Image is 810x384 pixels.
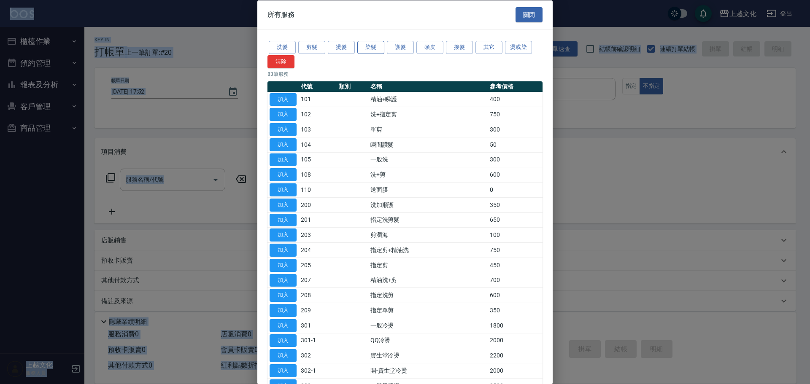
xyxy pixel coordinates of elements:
td: 201 [299,212,337,228]
td: 302 [299,348,337,363]
td: 精油洗+剪 [368,273,488,288]
button: 加入 [270,213,297,226]
th: 類別 [337,81,368,92]
span: 所有服務 [267,10,294,19]
td: 110 [299,182,337,197]
td: 洗+指定剪 [368,107,488,122]
button: 加入 [270,258,297,271]
td: 洗加順護 [368,197,488,212]
td: 700 [488,273,543,288]
button: 染髮 [357,41,384,54]
button: 加入 [270,274,297,287]
td: 750 [488,107,543,122]
button: 加入 [270,153,297,166]
td: 0 [488,182,543,197]
td: 207 [299,273,337,288]
td: 350 [488,197,543,212]
td: 302-1 [299,363,337,378]
td: 203 [299,227,337,242]
td: 剪瀏海 [368,227,488,242]
td: 102 [299,107,337,122]
button: 加入 [270,334,297,347]
button: 加入 [270,244,297,257]
td: 209 [299,303,337,318]
td: 600 [488,287,543,303]
button: 加入 [270,93,297,106]
td: 650 [488,212,543,228]
td: 400 [488,92,543,107]
button: 洗髮 [269,41,296,54]
button: 加入 [270,228,297,242]
td: 2000 [488,363,543,378]
button: 接髮 [446,41,473,54]
td: 301-1 [299,333,337,348]
button: 清除 [267,55,294,68]
td: 108 [299,167,337,182]
button: 加入 [270,289,297,302]
td: 指定剪 [368,258,488,273]
td: 105 [299,152,337,167]
button: 關閉 [516,7,543,22]
td: 600 [488,167,543,182]
td: QQ冷燙 [368,333,488,348]
td: 104 [299,137,337,152]
td: 50 [488,137,543,152]
button: 其它 [475,41,502,54]
td: 101 [299,92,337,107]
button: 加入 [270,168,297,181]
th: 代號 [299,81,337,92]
button: 加入 [270,198,297,211]
td: 208 [299,287,337,303]
td: 指定洗剪 [368,287,488,303]
td: 開-資生堂冷燙 [368,363,488,378]
button: 加入 [270,304,297,317]
td: 200 [299,197,337,212]
button: 護髮 [387,41,414,54]
td: 指定洗剪髮 [368,212,488,228]
button: 加入 [270,138,297,151]
td: 750 [488,242,543,258]
td: 2200 [488,348,543,363]
td: 指定單剪 [368,303,488,318]
th: 參考價格 [488,81,543,92]
td: 精油+瞬護 [368,92,488,107]
button: 燙髮 [328,41,355,54]
td: 100 [488,227,543,242]
td: 350 [488,303,543,318]
button: 燙或染 [505,41,532,54]
td: 205 [299,258,337,273]
td: 送面膜 [368,182,488,197]
td: 300 [488,152,543,167]
td: 300 [488,122,543,137]
td: 指定剪+精油洗 [368,242,488,258]
td: 450 [488,258,543,273]
p: 83 筆服務 [267,70,543,78]
td: 2000 [488,333,543,348]
td: 一般洗 [368,152,488,167]
td: 一般冷燙 [368,318,488,333]
td: 單剪 [368,122,488,137]
button: 頭皮 [416,41,443,54]
button: 加入 [270,108,297,121]
td: 1800 [488,318,543,333]
th: 名稱 [368,81,488,92]
td: 204 [299,242,337,258]
td: 301 [299,318,337,333]
td: 資生堂冷燙 [368,348,488,363]
button: 加入 [270,364,297,377]
td: 103 [299,122,337,137]
button: 加入 [270,319,297,332]
td: 洗+剪 [368,167,488,182]
button: 加入 [270,123,297,136]
td: 瞬間護髮 [368,137,488,152]
button: 加入 [270,183,297,196]
button: 加入 [270,349,297,362]
button: 剪髮 [298,41,325,54]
